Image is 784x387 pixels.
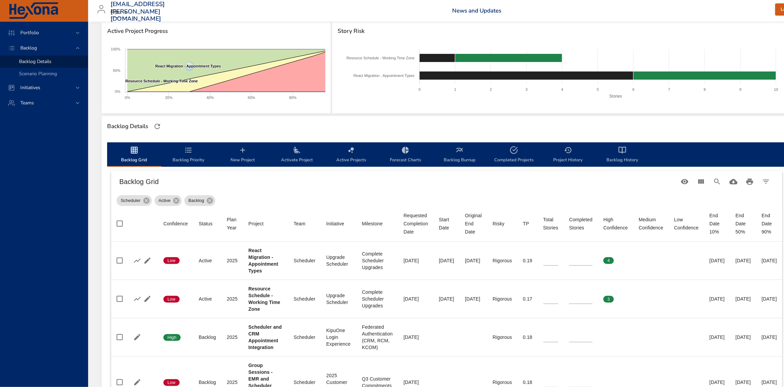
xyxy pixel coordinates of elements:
[603,296,614,302] span: 3
[155,64,221,68] text: React Migration - Appointment Types
[248,96,255,100] text: 60%
[132,332,142,342] button: Edit Project Details
[736,379,751,386] div: [DATE]
[453,7,502,15] a: News and Updates
[523,379,532,386] div: 0.18
[674,216,699,232] div: Sort
[465,211,482,236] div: Sort
[490,87,492,91] text: 2
[709,174,725,190] button: Search
[111,171,782,192] div: Table Toolbar
[762,257,777,264] div: [DATE]
[762,296,777,302] div: [DATE]
[294,334,315,341] div: Scheduler
[105,121,150,132] div: Backlog Details
[289,96,297,100] text: 80%
[492,220,512,228] span: Risky
[439,296,454,302] div: [DATE]
[199,257,216,264] div: Active
[227,334,238,341] div: 2025
[19,70,57,77] span: Scenario Planning
[609,94,622,99] text: Stories
[132,256,142,266] button: Show Burnup
[526,87,528,91] text: 3
[465,211,482,236] span: Original End Date
[155,197,175,204] span: Active
[362,220,383,228] div: Sort
[248,220,264,228] div: Sort
[199,220,213,228] div: Status
[199,334,216,341] div: Backlog
[294,220,305,228] div: Team
[184,197,208,204] span: Backlog
[294,379,315,386] div: Scheduler
[163,380,180,386] span: Low
[111,47,120,51] text: 100%
[354,74,415,78] text: React Migration - Appointment Types
[543,216,559,232] div: Sort
[142,294,153,304] button: Edit Project Details
[326,220,351,228] span: Initiative
[758,174,774,190] button: Filter Table
[419,87,421,91] text: 0
[110,7,129,18] div: Kipu
[561,87,563,91] text: 4
[362,324,393,351] div: Federated Authentication (CRM, RCM, KCOM)
[639,258,649,264] span: 0
[603,216,628,232] div: High Confidence
[492,379,512,386] div: Rigorous
[404,296,428,302] div: [DATE]
[107,28,325,35] span: Active Project Progress
[543,216,559,232] div: Total Stories
[523,220,532,228] span: TP
[326,220,344,228] div: Initiative
[163,220,188,228] span: Confidence
[294,257,315,264] div: Scheduler
[362,220,393,228] span: Milestone
[125,96,130,100] text: 0%
[132,294,142,304] button: Show Burnup
[227,379,238,386] div: 2025
[19,58,52,65] span: Backlog Details
[523,220,529,228] div: TP
[163,258,180,264] span: Low
[227,216,238,232] div: Plan Year
[294,220,315,228] span: Team
[163,296,180,302] span: Low
[465,257,482,264] div: [DATE]
[155,195,182,206] div: Active
[569,216,592,232] div: Completed Stories
[404,211,428,236] span: Requested Completion Date
[736,334,751,341] div: [DATE]
[639,216,663,232] div: Sort
[152,121,162,131] button: Refresh Page
[491,146,537,164] span: Completed Projects
[117,197,145,204] span: Scheduler
[674,258,685,264] span: 0
[603,216,628,232] div: Sort
[220,146,266,164] span: New Project
[709,296,725,302] div: [DATE]
[762,379,777,386] div: [DATE]
[199,296,216,302] div: Active
[111,146,157,164] span: Backlog Grid
[668,87,670,91] text: 7
[492,220,504,228] div: Sort
[326,220,344,228] div: Sort
[404,334,428,341] div: [DATE]
[326,292,351,306] div: Upgrade Scheduler
[326,254,351,267] div: Upgrade Scheduler
[362,250,393,271] div: Complete Scheduler Upgrades
[693,174,709,190] button: View Columns
[125,79,198,83] text: Resource Schedule - Working Time Zone
[736,257,751,264] div: [DATE]
[163,220,188,228] div: Sort
[119,176,677,187] h6: Backlog Grid
[113,68,120,73] text: 50%
[328,146,374,164] span: Active Projects
[110,1,165,23] h3: [EMAIL_ADDRESS][PERSON_NAME][DOMAIN_NAME]
[404,379,428,386] div: [DATE]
